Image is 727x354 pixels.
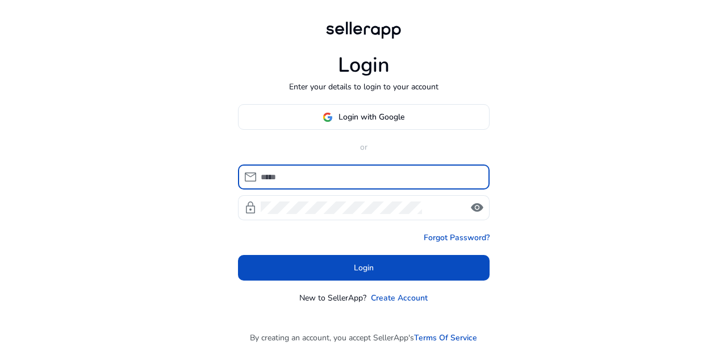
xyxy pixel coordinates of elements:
span: lock [244,201,257,215]
a: Terms Of Service [414,332,477,344]
span: visibility [470,201,484,215]
button: Login with Google [238,104,490,130]
a: Forgot Password? [424,232,490,244]
h1: Login [338,53,390,77]
span: Login with Google [339,111,404,123]
span: mail [244,170,257,184]
p: or [238,141,490,153]
p: New to SellerApp? [299,292,366,304]
a: Create Account [371,292,428,304]
p: Enter your details to login to your account [289,81,438,93]
button: Login [238,255,490,281]
span: Login [354,262,374,274]
img: google-logo.svg [323,112,333,122]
